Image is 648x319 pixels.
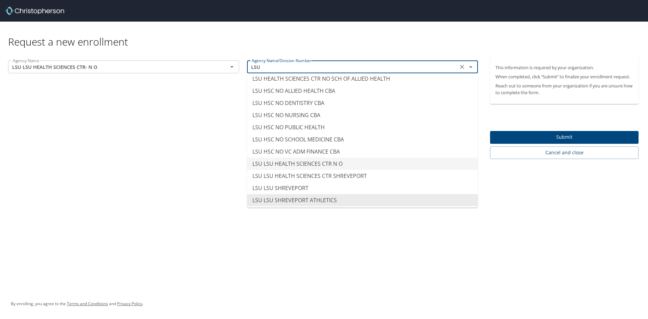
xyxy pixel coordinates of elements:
[5,7,64,15] img: cbt logo
[495,74,633,80] p: When completed, click “Submit” to finalize your enrollment request.
[247,133,478,145] li: LSU HSC NO SCHOOL MEDICINE CBA
[67,301,108,307] a: Terms and Conditions
[8,22,644,48] div: Request a new enrollment
[495,64,633,71] p: This information is required by your organization.
[247,145,478,158] li: LSU HSC NO VC ADM FINANCE CBA
[490,147,639,159] button: Cancel and close
[247,170,478,182] li: LSU LSU HEALTH SCIENCES CTR SHREVEPORT
[466,62,476,72] button: Close
[495,83,633,96] p: Reach out to someone from your organization if you are unsure how to complete the form.
[227,62,237,72] button: Open
[247,194,478,206] li: LSU LSU SHREVEPORT ATHLETICS
[247,158,478,170] li: LSU LSU HEALTH SCIENCES CTR N O
[247,121,478,133] li: LSU HSC NO PUBLIC HEALTH
[247,97,478,109] li: LSU HSC NO DENTISTRY CBA
[247,182,478,194] li: LSU LSU SHREVEPORT
[247,85,478,97] li: LSU HSC NO ALLIED HEALTH CBA
[495,133,633,141] span: Submit
[457,62,467,72] button: Clear
[247,73,478,85] li: LSU HEALTH SCIENCES CTR NO SCH OF ALLIED HEALTH
[117,301,142,307] a: Privacy Policy
[247,109,478,121] li: LSU HSC NO NURSING CBA
[495,149,633,157] span: Cancel and close
[490,131,639,144] button: Submit
[11,295,143,312] div: By enrolling, you agree to the and .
